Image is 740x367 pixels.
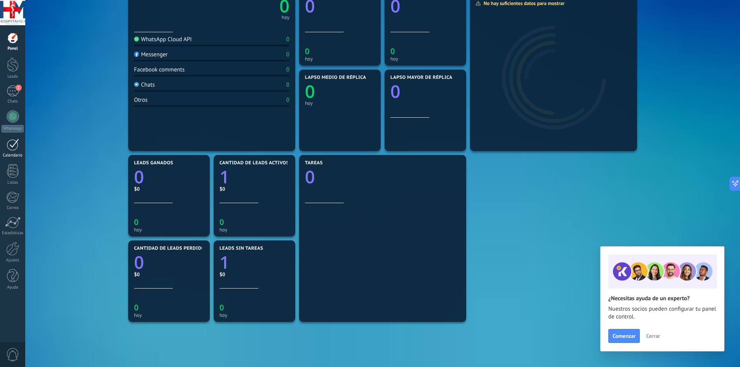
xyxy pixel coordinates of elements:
[390,80,400,103] text: 0
[2,285,24,290] div: Ayuda
[2,99,24,104] div: Chats
[219,165,289,189] a: 1
[2,231,24,236] div: Estadísticas
[2,125,24,132] div: WhatsApp
[134,37,139,42] img: WhatsApp Cloud API
[134,217,138,227] text: 0
[134,82,139,87] img: Chats
[134,246,208,251] span: Cantidad de leads perdidos
[608,305,716,321] span: Nuestros socios pueden configurar tu panel de control.
[2,153,24,158] div: Calendario
[282,16,289,19] div: hoy
[305,56,375,62] div: hoy
[286,51,289,58] div: 0
[134,66,185,73] div: Facebook comments
[286,66,289,73] div: 0
[305,160,323,166] span: Tareas
[608,329,640,343] button: Comenzar
[305,46,309,56] text: 0
[286,96,289,104] div: 0
[134,96,148,104] div: Otros
[2,205,24,210] div: Correo
[286,81,289,89] div: 0
[390,46,395,56] text: 0
[134,271,204,278] div: $0
[16,85,22,91] span: 1
[390,75,452,80] span: Lapso mayor de réplica
[134,165,144,189] text: 0
[305,165,315,189] text: 0
[219,227,289,233] div: hoy
[286,36,289,43] div: 0
[219,312,289,318] div: hoy
[219,217,224,227] text: 0
[219,246,263,251] span: Leads sin tareas
[305,165,460,189] a: 0
[219,186,289,192] div: $0
[219,160,289,166] span: Cantidad de leads activos
[134,160,173,166] span: Leads ganados
[219,302,224,313] text: 0
[134,186,204,192] div: $0
[219,165,230,189] text: 1
[219,271,289,278] div: $0
[2,46,24,51] div: Panel
[134,250,144,274] text: 0
[608,295,716,302] h2: ¿Necesitas ayuda de un experto?
[390,56,460,62] div: hoy
[134,302,138,313] text: 0
[134,51,168,58] div: Messenger
[646,333,660,339] span: Cerrar
[305,100,375,106] div: hoy
[134,250,204,274] a: 0
[642,330,663,342] button: Cerrar
[134,227,204,233] div: hoy
[134,36,192,43] div: WhatsApp Cloud API
[134,52,139,57] img: Messenger
[2,74,24,79] div: Leads
[219,250,230,274] text: 1
[613,333,636,339] span: Comenzar
[2,180,24,185] div: Listas
[134,81,155,89] div: Chats
[134,312,204,318] div: hoy
[2,258,24,263] div: Ajustes
[305,80,315,103] text: 0
[219,250,289,274] a: 1
[134,165,204,189] a: 0
[305,75,366,80] span: Lapso medio de réplica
